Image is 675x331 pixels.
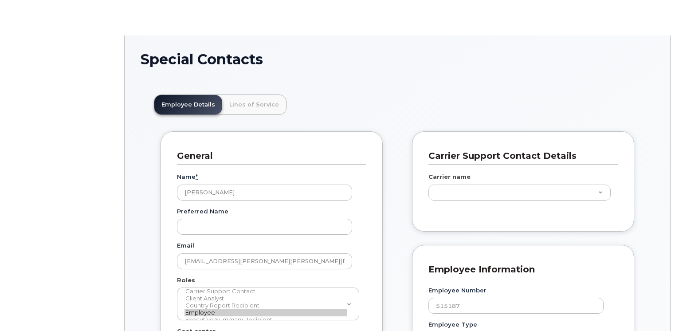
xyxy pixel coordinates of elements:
label: Roles [177,276,195,284]
label: Email [177,241,194,250]
option: Carrier Support Contact [184,288,347,295]
option: Employee [184,309,347,316]
option: Client Analyst [184,295,347,302]
label: Employee Type [428,320,477,329]
option: Country Report Recipient [184,302,347,309]
label: Carrier name [428,173,471,181]
label: Name [177,173,198,181]
abbr: required [196,173,198,180]
label: Employee Number [428,286,487,295]
h3: General [177,150,360,162]
h3: Carrier Support Contact Details [428,150,611,162]
a: Employee Details [154,95,222,114]
label: Preferred Name [177,207,228,216]
option: Executive Summary Recipient [184,316,347,323]
h3: Employee Information [428,264,611,276]
h1: Special Contacts [141,51,654,67]
a: Lines of Service [222,95,286,114]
